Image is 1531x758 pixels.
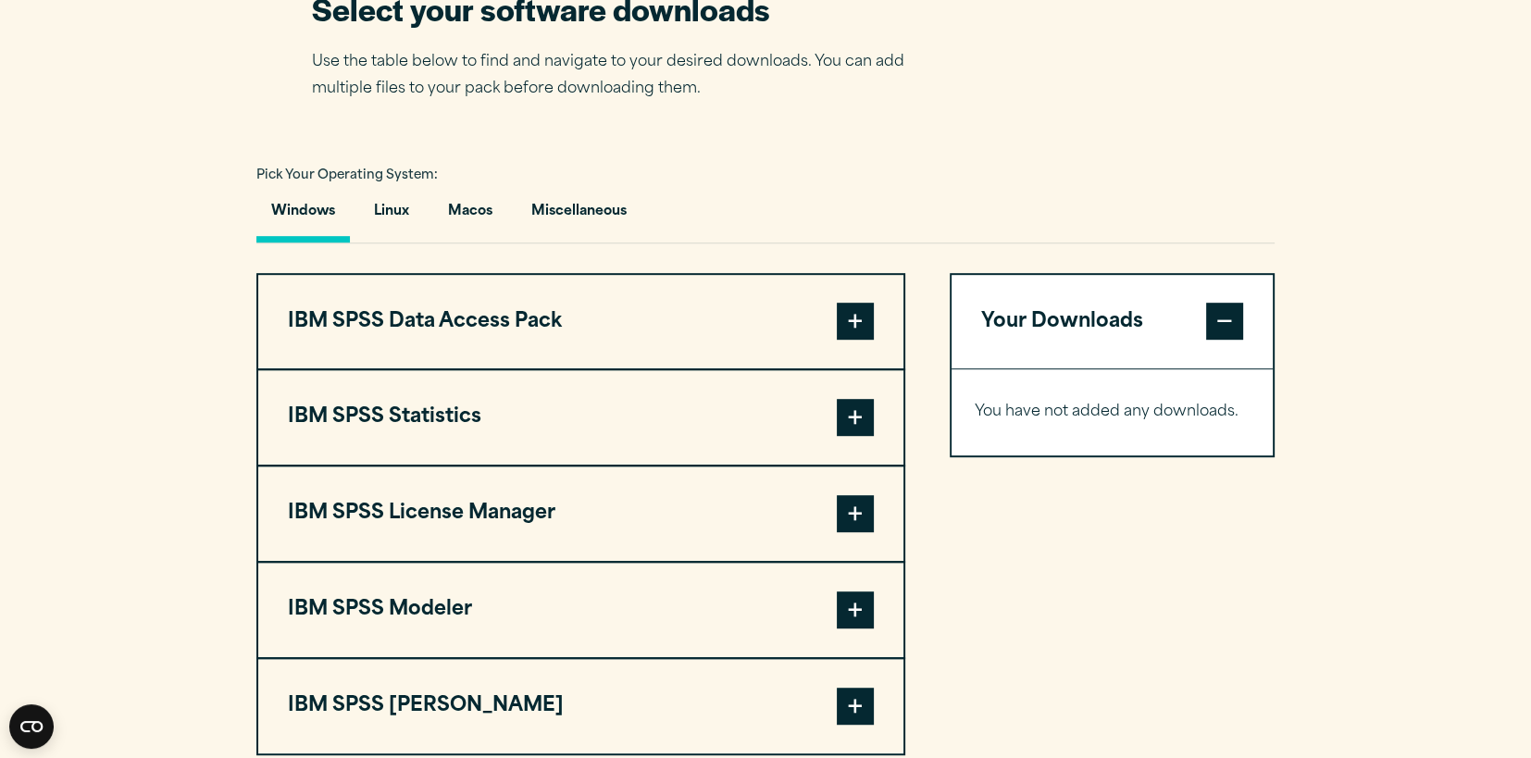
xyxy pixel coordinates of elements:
div: Your Downloads [952,368,1273,455]
button: IBM SPSS Statistics [258,370,903,465]
button: Open CMP widget [9,704,54,749]
button: IBM SPSS Modeler [258,563,903,657]
button: Miscellaneous [517,190,641,242]
button: IBM SPSS Data Access Pack [258,275,903,369]
p: Use the table below to find and navigate to your desired downloads. You can add multiple files to... [312,49,932,103]
button: Windows [256,190,350,242]
button: IBM SPSS License Manager [258,466,903,561]
button: Your Downloads [952,275,1273,369]
span: Pick Your Operating System: [256,169,438,181]
p: You have not added any downloads. [975,399,1250,426]
button: IBM SPSS [PERSON_NAME] [258,659,903,753]
button: Macos [433,190,507,242]
button: Linux [359,190,424,242]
